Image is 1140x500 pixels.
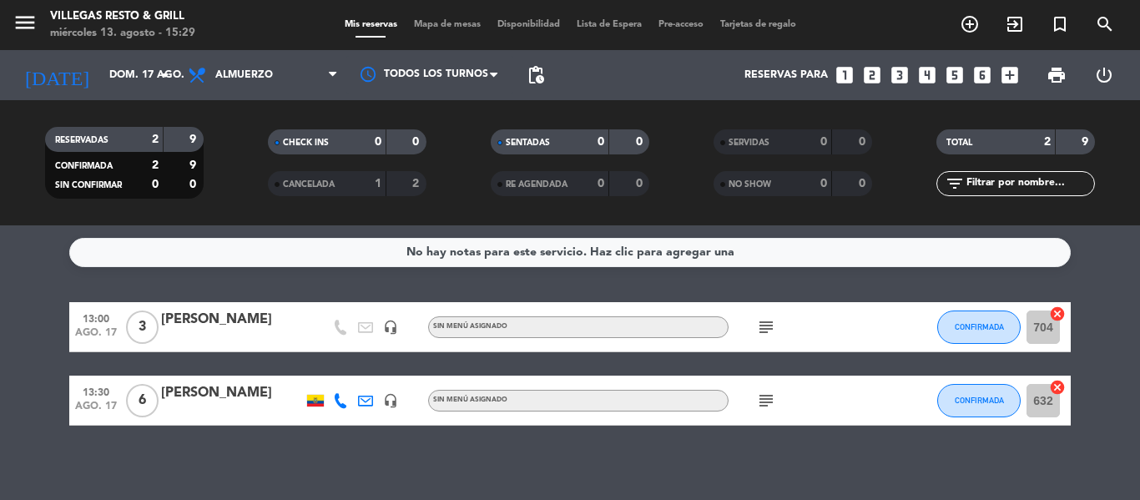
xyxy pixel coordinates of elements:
span: CONFIRMADA [955,322,1004,331]
strong: 0 [598,178,604,189]
span: Mapa de mesas [406,20,489,29]
strong: 2 [152,159,159,171]
i: looks_6 [971,64,993,86]
strong: 0 [859,178,869,189]
span: SENTADAS [506,139,550,147]
i: arrow_drop_down [155,65,175,85]
i: turned_in_not [1050,14,1070,34]
span: Pre-acceso [650,20,712,29]
span: 6 [126,384,159,417]
span: Sin menú asignado [433,323,507,330]
strong: 0 [375,136,381,148]
div: [PERSON_NAME] [161,382,303,404]
button: menu [13,10,38,41]
strong: 9 [1082,136,1092,148]
i: [DATE] [13,57,101,93]
strong: 0 [412,136,422,148]
span: Mis reservas [336,20,406,29]
div: LOG OUT [1080,50,1127,100]
i: headset_mic [383,320,398,335]
span: TOTAL [946,139,972,147]
strong: 0 [820,136,827,148]
i: looks_4 [916,64,938,86]
span: SIN CONFIRMAR [55,181,122,189]
span: RESERVADAS [55,136,108,144]
i: subject [756,391,776,411]
button: CONFIRMADA [937,311,1021,344]
span: CONFIRMADA [55,162,113,170]
strong: 0 [598,136,604,148]
strong: 0 [636,136,646,148]
strong: 0 [859,136,869,148]
div: miércoles 13. agosto - 15:29 [50,25,195,42]
i: power_settings_new [1094,65,1114,85]
span: CONFIRMADA [955,396,1004,405]
span: NO SHOW [729,180,771,189]
input: Filtrar por nombre... [965,174,1094,193]
span: Sin menú asignado [433,396,507,403]
strong: 0 [152,179,159,190]
strong: 2 [412,178,422,189]
span: Lista de Espera [568,20,650,29]
span: CHECK INS [283,139,329,147]
strong: 0 [189,179,199,190]
i: exit_to_app [1005,14,1025,34]
span: Tarjetas de regalo [712,20,805,29]
div: Villegas Resto & Grill [50,8,195,25]
i: add_circle_outline [960,14,980,34]
span: Disponibilidad [489,20,568,29]
div: [PERSON_NAME] [161,309,303,331]
i: add_box [999,64,1021,86]
i: cancel [1049,306,1066,322]
span: Almuerzo [215,69,273,81]
i: looks_3 [889,64,910,86]
i: subject [756,317,776,337]
span: Reservas para [744,69,828,81]
button: CONFIRMADA [937,384,1021,417]
i: looks_two [861,64,883,86]
div: No hay notas para este servicio. Haz clic para agregar una [406,243,734,262]
i: looks_one [834,64,855,86]
span: ago. 17 [75,401,117,420]
span: 13:00 [75,308,117,327]
span: 3 [126,311,159,344]
strong: 9 [189,159,199,171]
span: CANCELADA [283,180,335,189]
span: 13:30 [75,381,117,401]
i: cancel [1049,379,1066,396]
strong: 2 [1044,136,1051,148]
i: headset_mic [383,393,398,408]
span: print [1047,65,1067,85]
strong: 1 [375,178,381,189]
strong: 9 [189,134,199,145]
strong: 2 [152,134,159,145]
span: SERVIDAS [729,139,769,147]
strong: 0 [820,178,827,189]
span: RE AGENDADA [506,180,567,189]
i: looks_5 [944,64,966,86]
i: search [1095,14,1115,34]
i: menu [13,10,38,35]
span: pending_actions [526,65,546,85]
span: ago. 17 [75,327,117,346]
strong: 0 [636,178,646,189]
i: filter_list [945,174,965,194]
